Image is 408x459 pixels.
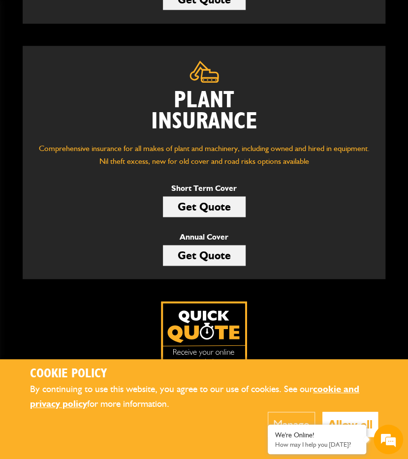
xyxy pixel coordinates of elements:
h2: Plant Insurance [37,90,371,132]
div: We're Online! [275,431,359,439]
button: Manage [268,412,315,437]
p: Short Term Cover [163,182,246,195]
h2: Cookie Policy [30,367,378,382]
p: How may I help you today? [275,441,359,448]
p: Comprehensive insurance for all makes of plant and machinery, including owned and hired in equipm... [37,142,371,167]
p: By continuing to use this website, you agree to our use of cookies. See our for more information. [30,382,378,412]
button: Allow all [322,412,378,437]
p: Annual Cover [163,231,246,244]
a: Get your insurance quote isn just 2-minutes [161,301,247,387]
a: Get Quote [163,196,246,217]
img: Quick Quote [161,301,247,387]
a: Get Quote [163,245,246,266]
